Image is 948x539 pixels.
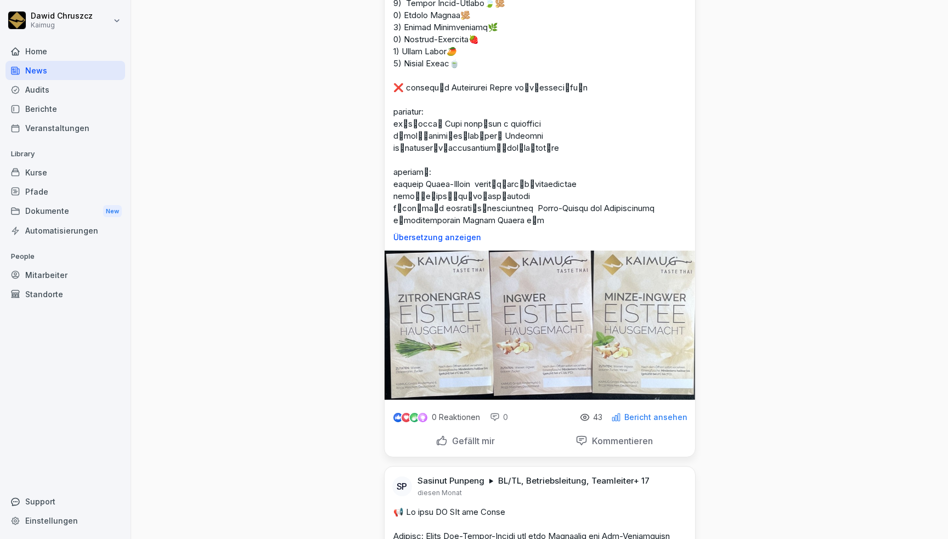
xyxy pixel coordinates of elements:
img: celebrate [410,413,419,422]
img: c62zwd8yhjm5srscaesvfuyz.png [385,251,695,400]
a: DokumenteNew [5,201,125,222]
p: Bericht ansehen [624,413,687,422]
img: love [402,413,410,422]
div: Dokumente [5,201,125,222]
a: Home [5,42,125,61]
img: like [393,413,402,422]
p: Kaimug [31,21,93,29]
a: Automatisierungen [5,221,125,240]
p: 0 Reaktionen [432,413,480,422]
div: 0 [490,412,508,423]
a: Veranstaltungen [5,118,125,138]
a: Mitarbeiter [5,265,125,285]
p: People [5,248,125,265]
a: Kurse [5,163,125,182]
p: Gefällt mir [448,435,495,446]
div: New [103,205,122,218]
div: SP [392,476,412,496]
a: Standorte [5,285,125,304]
p: Library [5,145,125,163]
img: inspiring [418,413,427,423]
div: Support [5,492,125,511]
a: Audits [5,80,125,99]
a: News [5,61,125,80]
p: BL/TL, Betriebsleitung, Teamleiter + 17 [498,475,650,486]
p: diesen Monat [417,489,462,497]
p: Übersetzung anzeigen [393,233,686,242]
p: Sasinut Punpeng [417,475,484,486]
a: Berichte [5,99,125,118]
a: Pfade [5,182,125,201]
p: 43 [593,413,602,422]
p: Dawid Chruszcz [31,12,93,21]
a: Einstellungen [5,511,125,530]
p: Kommentieren [588,435,653,446]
